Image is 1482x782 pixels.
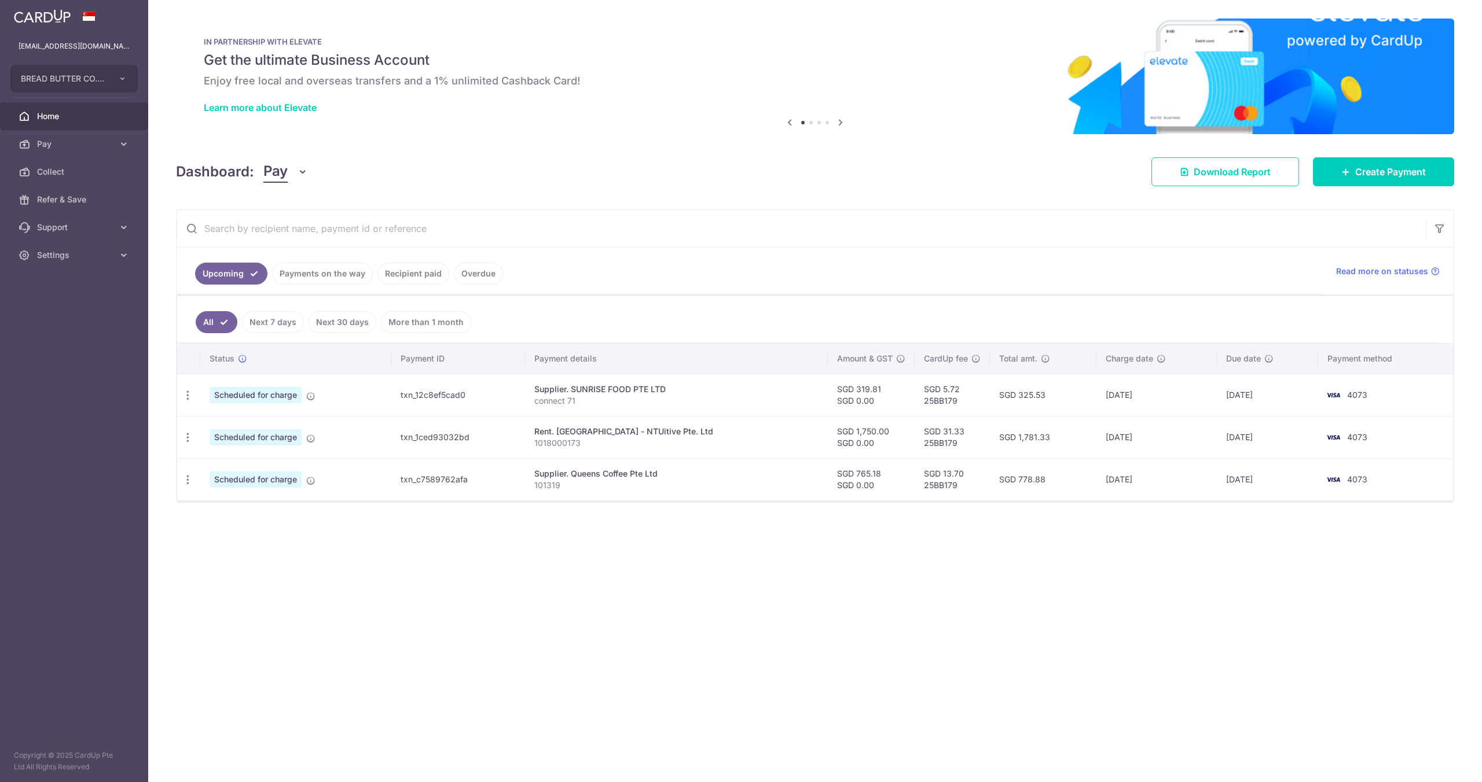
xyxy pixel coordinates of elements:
td: [DATE] [1217,416,1318,458]
span: Collect [37,166,113,178]
h6: Enjoy free local and overseas transfers and a 1% unlimited Cashback Card! [204,74,1426,88]
span: Scheduled for charge [210,429,302,445]
span: Amount & GST [837,353,893,364]
span: BREAD BUTTER CO. PRIVATE LIMITED [21,73,107,84]
span: Scheduled for charge [210,387,302,403]
p: 101319 [534,479,819,491]
span: Scheduled for charge [210,471,302,488]
h5: Get the ultimate Business Account [204,51,1426,69]
span: Pay [263,161,288,183]
th: Payment method [1318,344,1453,374]
a: Next 30 days [309,311,376,333]
a: Next 7 days [242,311,304,333]
p: [EMAIL_ADDRESS][DOMAIN_NAME] [19,40,130,52]
span: Refer & Save [37,194,113,205]
h4: Dashboard: [176,161,254,182]
td: SGD 778.88 [990,458,1096,500]
span: Due date [1226,353,1261,364]
span: Read more on statuses [1336,265,1428,277]
a: Overdue [454,263,503,285]
td: [DATE] [1096,458,1217,500]
a: Payments on the way [272,263,373,285]
td: SGD 325.53 [990,374,1096,416]
td: [DATE] [1096,374,1217,416]
span: 4073 [1347,390,1367,400]
span: 4073 [1347,432,1367,442]
td: [DATE] [1217,374,1318,416]
th: Payment details [525,344,828,374]
div: Supplier. SUNRISE FOOD PTE LTD [534,383,819,395]
span: Home [37,110,113,122]
td: SGD 13.70 25BB179 [915,458,990,500]
div: Supplier. Queens Coffee Pte Ltd [534,468,819,479]
td: SGD 31.33 25BB179 [915,416,990,458]
td: [DATE] [1096,416,1217,458]
td: txn_c7589762afa [391,458,525,500]
span: CardUp fee [924,353,968,364]
th: Payment ID [391,344,525,374]
td: SGD 319.81 SGD 0.00 [828,374,915,416]
td: SGD 5.72 25BB179 [915,374,990,416]
td: txn_12c8ef5cad0 [391,374,525,416]
span: Support [37,222,113,233]
a: Learn more about Elevate [204,102,317,113]
div: Rent. [GEOGRAPHIC_DATA] - NTUitive Pte. Ltd [534,426,819,437]
img: Bank Card [1322,473,1345,486]
a: Download Report [1151,157,1299,186]
td: txn_1ced93032bd [391,416,525,458]
img: Bank Card [1322,430,1345,444]
img: CardUp [14,9,71,23]
span: Settings [37,249,113,261]
td: SGD 1,781.33 [990,416,1096,458]
td: SGD 1,750.00 SGD 0.00 [828,416,915,458]
button: BREAD BUTTER CO. PRIVATE LIMITED [10,65,138,93]
td: SGD 765.18 SGD 0.00 [828,458,915,500]
span: Download Report [1194,165,1271,179]
a: Recipient paid [377,263,449,285]
p: 1018000173 [534,437,819,449]
img: Bank Card [1322,388,1345,402]
span: Create Payment [1355,165,1426,179]
input: Search by recipient name, payment id or reference [177,210,1426,247]
button: Pay [263,161,308,183]
a: Upcoming [195,263,267,285]
a: Create Payment [1313,157,1454,186]
td: [DATE] [1217,458,1318,500]
span: Status [210,353,234,364]
p: connect 71 [534,395,819,407]
span: 4073 [1347,474,1367,484]
img: Renovation banner [176,19,1454,134]
p: IN PARTNERSHIP WITH ELEVATE [204,37,1426,46]
a: All [196,311,237,333]
span: Total amt. [999,353,1037,364]
span: Charge date [1106,353,1153,364]
span: Pay [37,138,113,150]
a: More than 1 month [381,311,471,333]
a: Read more on statuses [1336,265,1440,277]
